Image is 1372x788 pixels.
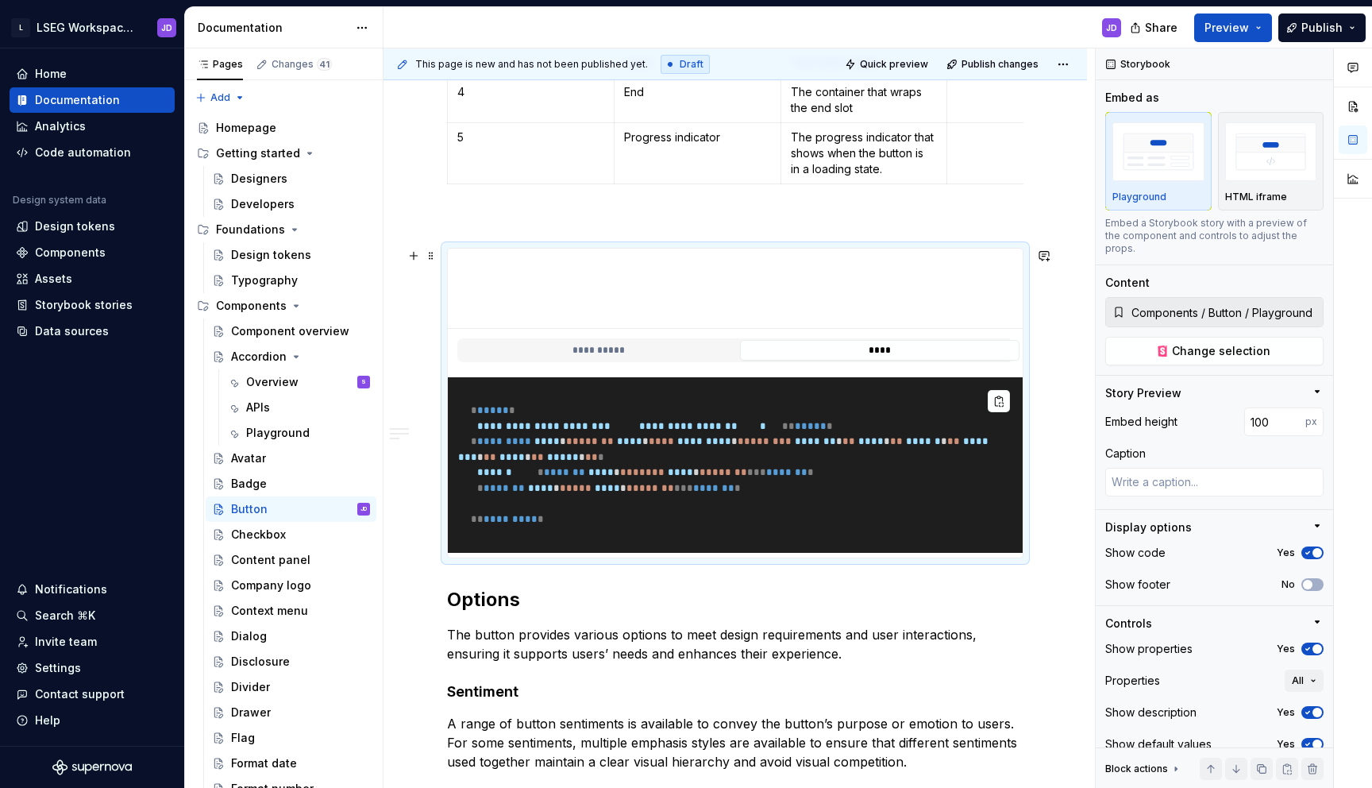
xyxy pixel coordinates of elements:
div: Foundations [216,222,285,238]
div: Changes [272,58,332,71]
div: Checkbox [231,527,286,543]
div: Show default values [1105,736,1212,752]
div: Getting started [216,145,300,161]
p: px [1305,415,1317,428]
a: ButtonJD [206,496,376,522]
p: The progress indicator that shows when the button is in a loading state. [791,129,938,177]
a: Company logo [206,573,376,598]
div: Block actions [1105,758,1182,780]
label: Yes [1277,706,1295,719]
div: Design tokens [231,247,311,263]
div: Content [1105,275,1150,291]
div: Typography [231,272,298,288]
div: Documentation [35,92,120,108]
button: Publish [1278,14,1366,42]
div: Story Preview [1105,385,1181,401]
button: All [1285,670,1324,692]
button: Change selection [1105,337,1324,365]
div: Controls [1105,616,1152,632]
span: Publish changes [962,58,1039,71]
div: Format date [231,755,297,771]
div: L [11,18,30,37]
a: APIs [221,395,376,420]
a: Home [10,61,175,87]
button: LLSEG Workspace Design SystemJD [3,10,181,44]
button: Preview [1194,14,1272,42]
div: Designers [231,171,287,187]
button: Notifications [10,577,175,602]
button: Contact support [10,682,175,707]
div: Home [35,66,67,82]
span: Preview [1204,20,1249,36]
button: Add [191,87,250,109]
div: JD [161,21,172,34]
a: Storybook stories [10,292,175,318]
div: S [361,374,366,390]
div: Homepage [216,120,276,136]
div: Embed a Storybook story with a preview of the component and controls to adjust the props. [1105,217,1324,255]
div: Design tokens [35,218,115,234]
a: Context menu [206,598,376,624]
img: placeholder [1225,122,1317,180]
button: Quick preview [840,53,935,75]
div: Overview [246,374,299,390]
div: Search ⌘K [35,608,95,624]
a: Badge [206,471,376,496]
a: OverviewS [221,369,376,395]
div: APIs [246,400,270,415]
div: LSEG Workspace Design System [37,20,138,36]
p: The container that wraps the end slot [791,84,938,116]
input: Auto [1244,408,1305,436]
a: Settings [10,655,175,681]
span: Add [210,91,230,104]
div: Flag [231,730,255,746]
p: Progress indicator [624,129,771,145]
button: placeholderPlayground [1105,112,1212,211]
span: All [1292,674,1304,687]
span: Share [1145,20,1177,36]
div: Embed height [1105,414,1177,430]
p: End [624,84,771,100]
a: Dialog [206,624,376,649]
button: Search ⌘K [10,603,175,628]
div: Components [35,245,106,261]
div: Context menu [231,603,308,619]
div: Help [35,713,60,728]
h2: Options [447,587,1023,612]
a: Documentation [10,87,175,113]
div: Avatar [231,450,266,466]
button: Controls [1105,616,1324,632]
div: Components [191,293,376,319]
a: Invite team [10,629,175,655]
a: Data sources [10,319,175,344]
div: Contact support [35,686,125,702]
div: Code automation [35,145,131,160]
a: Checkbox [206,522,376,547]
a: Homepage [191,115,376,141]
p: 4 [457,84,604,100]
div: Assets [35,271,72,287]
a: Component overview [206,319,376,344]
a: Design tokens [10,214,175,239]
a: Components [10,240,175,265]
img: placeholder [1112,122,1204,180]
div: Analytics [35,118,86,134]
svg: Supernova Logo [52,759,132,775]
a: Disclosure [206,649,376,674]
a: Designers [206,166,376,191]
a: Content panel [206,547,376,573]
div: Show code [1105,545,1166,561]
label: Yes [1277,643,1295,655]
div: Show description [1105,705,1197,720]
a: Typography [206,268,376,293]
div: Components [216,298,287,314]
a: Divider [206,674,376,700]
p: The button provides various options to meet design requirements and user interactions, ensuring i... [447,625,1023,663]
p: HTML iframe [1225,191,1287,203]
div: Dialog [231,628,267,644]
div: JD [1106,21,1117,34]
div: Component overview [231,323,349,339]
button: Share [1122,14,1188,42]
p: Playground [1112,191,1166,203]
